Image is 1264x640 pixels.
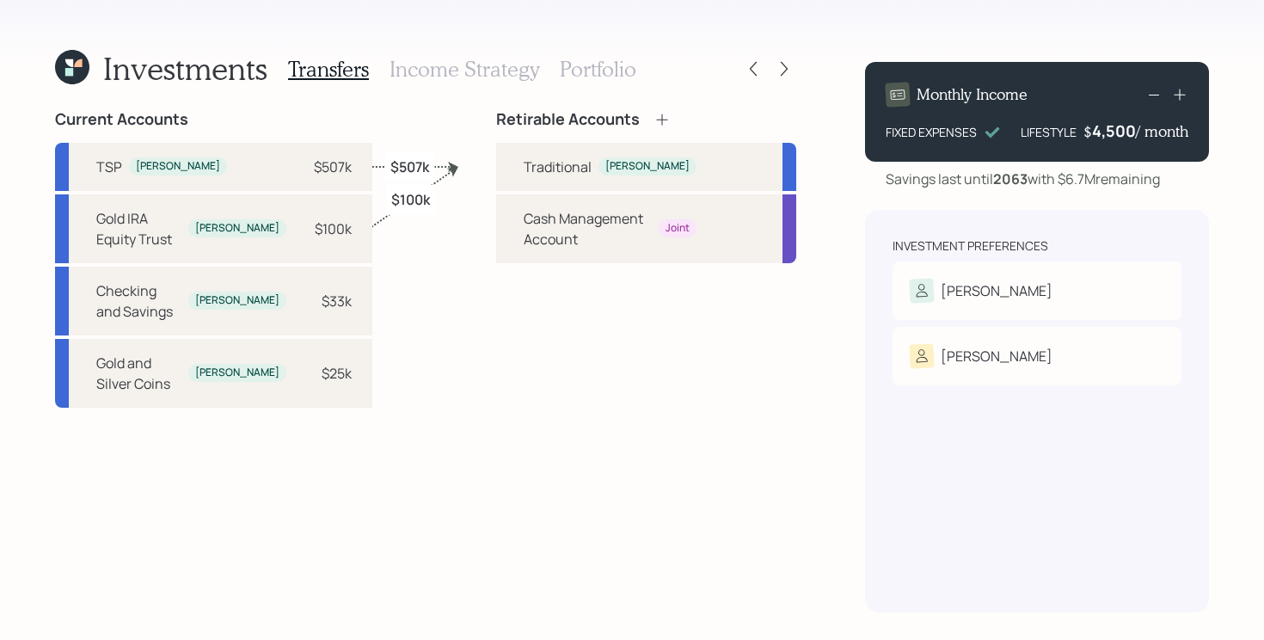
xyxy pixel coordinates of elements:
div: Gold IRA Equity Trust [96,208,181,249]
div: TSP [96,157,122,177]
div: [PERSON_NAME] [941,280,1052,301]
div: $507k [314,157,352,177]
div: Gold and Silver Coins [96,353,181,394]
div: FIXED EXPENSES [886,123,977,141]
div: [PERSON_NAME] [941,346,1052,366]
div: Joint [666,221,690,236]
div: Traditional [524,157,592,177]
div: Savings last until with $6.7M remaining [886,169,1160,189]
h4: Current Accounts [55,110,188,129]
div: $25k [322,363,352,384]
b: 2063 [993,169,1028,188]
h3: Transfers [288,57,369,82]
h4: $ [1083,122,1092,141]
div: [PERSON_NAME] [136,159,220,174]
h3: Income Strategy [390,57,539,82]
h1: Investments [103,50,267,87]
div: [PERSON_NAME] [605,159,690,174]
h4: / month [1136,122,1188,141]
h4: Monthly Income [917,85,1028,104]
div: $100k [315,218,352,239]
div: Investment Preferences [893,237,1048,255]
label: $507k [390,157,429,175]
h4: Retirable Accounts [496,110,640,129]
div: Cash Management Account [524,208,652,249]
div: 4,500 [1092,120,1136,141]
label: $100k [391,190,430,209]
div: Checking and Savings [96,280,181,322]
div: $33k [322,291,352,311]
div: LIFESTYLE [1021,123,1077,141]
div: [PERSON_NAME] [195,366,279,380]
h3: Portfolio [560,57,636,82]
div: [PERSON_NAME] [195,293,279,308]
div: [PERSON_NAME] [195,221,279,236]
